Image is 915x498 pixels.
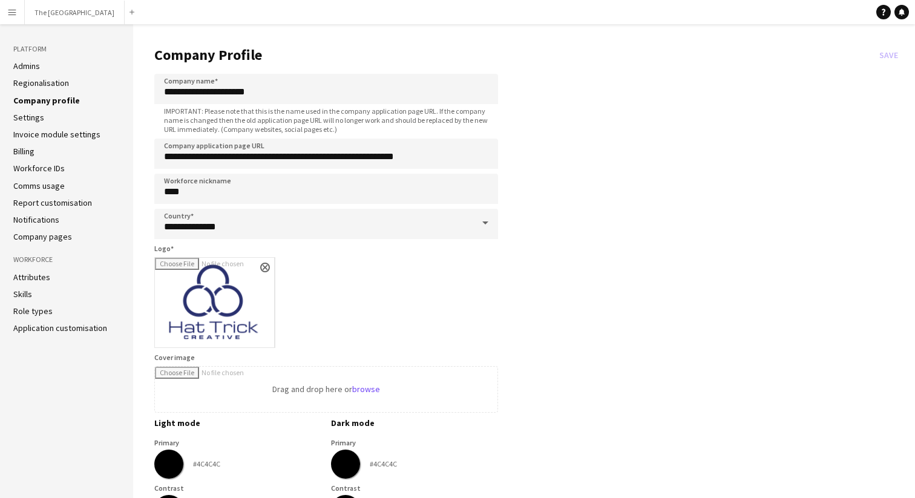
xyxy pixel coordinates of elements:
[13,214,59,225] a: Notifications
[25,1,125,24] button: The [GEOGRAPHIC_DATA]
[331,418,498,428] h3: Dark mode
[154,106,498,134] span: IMPORTANT: Please note that this is the name used in the company application page URL. If the com...
[13,289,32,300] a: Skills
[13,95,80,106] a: Company profile
[13,61,40,71] a: Admins
[370,459,397,468] div: #4C4C4C
[13,254,120,265] h3: Workforce
[13,146,34,157] a: Billing
[13,129,100,140] a: Invoice module settings
[13,197,92,208] a: Report customisation
[13,306,53,316] a: Role types
[13,112,44,123] a: Settings
[13,323,107,333] a: Application customisation
[13,180,65,191] a: Comms usage
[13,44,120,54] h3: Platform
[193,459,220,468] div: #4C4C4C
[13,272,50,283] a: Attributes
[154,418,321,428] h3: Light mode
[13,231,72,242] a: Company pages
[13,163,65,174] a: Workforce IDs
[154,46,874,64] h1: Company Profile
[13,77,69,88] a: Regionalisation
